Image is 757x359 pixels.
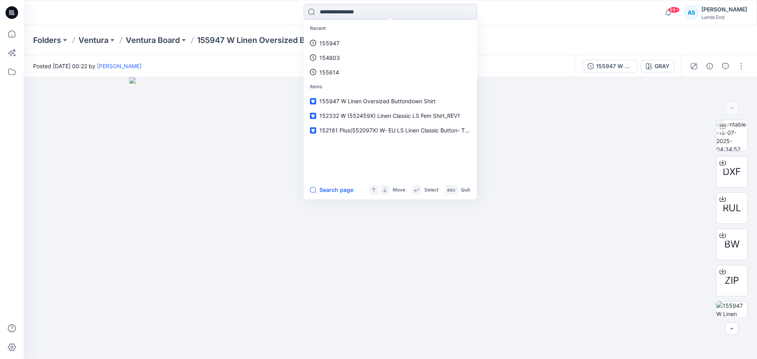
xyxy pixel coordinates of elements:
div: GRAY [654,62,669,71]
p: Select [424,186,438,194]
p: Items [305,80,475,94]
span: DXF [723,165,741,179]
img: eyJhbGciOiJIUzI1NiIsImtpZCI6IjAiLCJzbHQiOiJzZXMiLCJ0eXAiOiJKV1QifQ.eyJkYXRhIjp7InR5cGUiOiJzdG9yYW... [129,77,652,359]
span: RUL [723,201,741,215]
button: GRAY [641,60,675,73]
span: 99+ [668,7,680,13]
p: 155947 W Linen Oversized Buttondown Shirt [197,35,360,46]
a: 155947 [305,36,475,50]
div: Lands End [701,14,747,20]
button: Details [703,60,716,73]
a: Ventura [78,35,108,46]
a: 155947 W Linen Oversized Buttondown Shirt [305,94,475,108]
a: 154803 [305,50,475,65]
img: turntable-18-07-2025-04:34:52 [716,120,747,151]
p: 155614 [319,68,339,76]
p: 155947 [319,39,339,47]
a: 155614 [305,65,475,80]
span: 152181 Plus(552097X) W- EU LS Linen Classic Button- Through Shirt_REV03 [319,127,516,134]
p: Quit [461,186,470,194]
div: 155947 W Linen Oversized Buttondown Shirt [596,62,632,71]
span: 155947 W Linen Oversized Buttondown Shirt [319,98,436,104]
p: Move [393,186,405,194]
img: 155947 W Linen Oversized Buttondown Shirt [716,301,747,332]
a: Folders [33,35,61,46]
span: 152332 W (552459X) Linen Classic LS Fem Shirt_REV1 [319,112,460,119]
p: Recent [305,21,475,36]
div: [PERSON_NAME] [701,5,747,14]
p: esc [447,186,455,194]
span: BW [724,237,740,251]
button: Search page [310,185,353,195]
button: 155947 W Linen Oversized Buttondown Shirt [582,60,638,73]
a: 152181 Plus(552097X) W- EU LS Linen Classic Button- Through Shirt_REV03 [305,123,475,138]
a: [PERSON_NAME] [97,63,142,69]
a: 152332 W (552459X) Linen Classic LS Fem Shirt_REV1 [305,108,475,123]
span: Posted [DATE] 00:22 by [33,62,142,70]
a: Ventura Board [126,35,180,46]
span: ZIP [725,273,739,288]
div: AS [684,6,698,20]
p: 154803 [319,54,340,62]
